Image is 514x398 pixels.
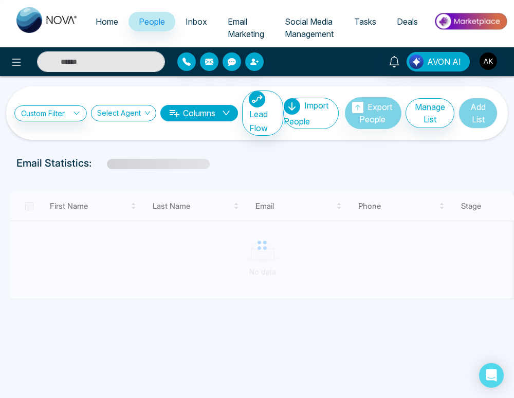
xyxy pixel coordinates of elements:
[139,16,165,27] span: People
[345,97,401,129] button: Export People
[16,7,78,33] img: Nova CRM Logo
[16,155,91,171] p: Email Statistics:
[344,12,387,31] a: Tasks
[427,56,461,68] span: AVON AI
[96,16,118,27] span: Home
[14,105,87,121] a: Custom Filter
[238,91,283,136] a: Lead FlowLead Flow
[359,102,393,124] span: Export People
[274,12,344,44] a: Social Media Management
[354,16,376,27] span: Tasks
[128,12,175,31] a: People
[186,16,207,27] span: Inbox
[479,363,504,388] div: Open Intercom Messenger
[242,91,283,136] button: Lead Flow
[217,12,274,44] a: Email Marketing
[85,12,128,31] a: Home
[397,16,418,27] span: Deals
[387,12,428,31] a: Deals
[284,100,328,126] span: Import People
[249,91,265,107] img: Lead Flow
[409,55,424,69] img: Lead Flow
[406,98,454,128] button: Manage List
[175,12,217,31] a: Inbox
[480,52,497,70] img: User Avatar
[433,10,508,33] img: Market-place.gif
[407,52,470,71] button: AVON AI
[285,16,334,39] span: Social Media Management
[160,105,238,121] button: Columnsdown
[222,109,230,117] span: down
[228,16,264,39] span: Email Marketing
[249,109,268,133] span: Lead Flow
